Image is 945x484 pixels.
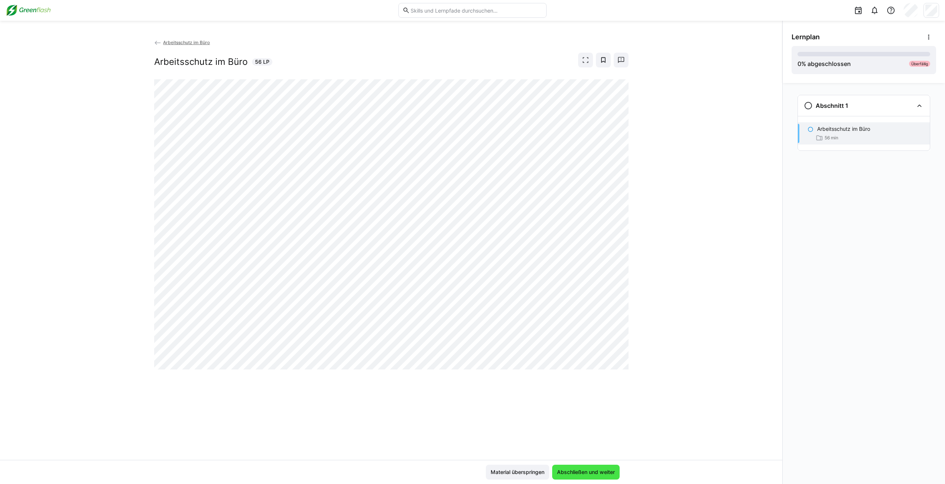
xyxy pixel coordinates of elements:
span: 0 [798,60,801,67]
div: % abgeschlossen [798,59,851,68]
div: Überfällig [909,61,930,67]
span: Abschließen und weiter [556,468,616,476]
span: Lernplan [792,33,820,41]
input: Skills und Lernpfade durchsuchen… [410,7,543,14]
span: 56 min [825,135,838,141]
span: Material überspringen [490,468,546,476]
button: Abschließen und weiter [552,465,620,480]
p: Arbeitsschutz im Büro [817,125,870,133]
a: Arbeitsschutz im Büro [154,40,210,45]
h2: Arbeitsschutz im Büro [154,56,248,67]
h3: Abschnitt 1 [816,102,848,109]
span: 56 LP [255,58,269,66]
span: Arbeitsschutz im Büro [163,40,210,45]
button: Material überspringen [486,465,549,480]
